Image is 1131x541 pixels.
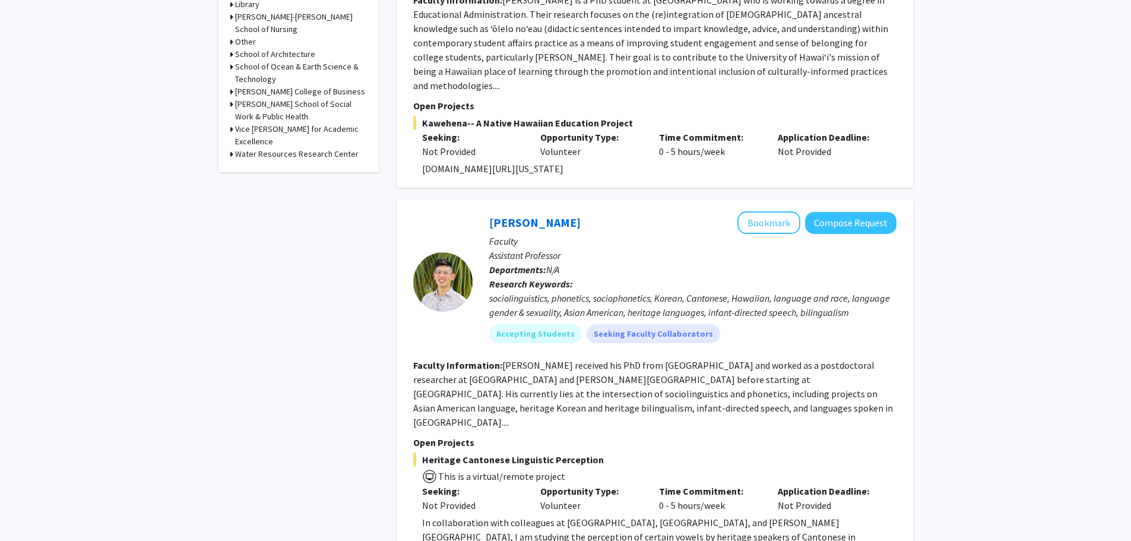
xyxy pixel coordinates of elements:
[540,130,641,144] p: Opportunity Type:
[422,484,523,498] p: Seeking:
[413,99,896,113] p: Open Projects
[235,98,367,123] h3: [PERSON_NAME] School of Social Work & Public Health
[489,234,896,248] p: Faculty
[9,488,50,532] iframe: Chat
[413,359,893,428] fg-read-more: [PERSON_NAME] received his PhD from [GEOGRAPHIC_DATA] and worked as a postdoctoral researcher at ...
[489,278,573,290] b: Research Keywords:
[489,324,582,343] mat-chip: Accepting Students
[805,212,896,234] button: Compose Request to Andrew Cheng
[737,211,800,234] button: Add Andrew Cheng to Bookmarks
[489,248,896,262] p: Assistant Professor
[413,359,502,371] b: Faculty Information:
[650,484,769,512] div: 0 - 5 hours/week
[489,264,546,276] b: Departments:
[235,36,256,48] h3: Other
[235,11,367,36] h3: [PERSON_NAME]-[PERSON_NAME] School of Nursing
[413,435,896,450] p: Open Projects
[235,123,367,148] h3: Vice [PERSON_NAME] for Academic Excellence
[659,130,760,144] p: Time Commitment:
[540,484,641,498] p: Opportunity Type:
[235,148,359,160] h3: Water Resources Research Center
[587,324,720,343] mat-chip: Seeking Faculty Collaborators
[531,130,650,159] div: Volunteer
[235,61,367,86] h3: School of Ocean & Earth Science & Technology
[422,498,523,512] div: Not Provided
[489,215,581,230] a: [PERSON_NAME]
[778,130,879,144] p: Application Deadline:
[650,130,769,159] div: 0 - 5 hours/week
[659,484,760,498] p: Time Commitment:
[778,484,879,498] p: Application Deadline:
[769,130,888,159] div: Not Provided
[235,48,315,61] h3: School of Architecture
[769,484,888,512] div: Not Provided
[422,144,523,159] div: Not Provided
[422,130,523,144] p: Seeking:
[489,291,896,319] div: sociolinguistics, phonetics, sociophonetics, Korean, Cantonese, Hawaiian, language and race, lang...
[546,264,559,276] span: N/A
[422,162,896,176] p: [DOMAIN_NAME][URL][US_STATE]
[437,470,565,482] span: This is a virtual/remote project
[531,484,650,512] div: Volunteer
[413,116,896,130] span: Kawehena-- A Native Hawaiian Education Project
[413,453,896,467] span: Heritage Cantonese Linguistic Perception
[235,86,365,98] h3: [PERSON_NAME] College of Business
